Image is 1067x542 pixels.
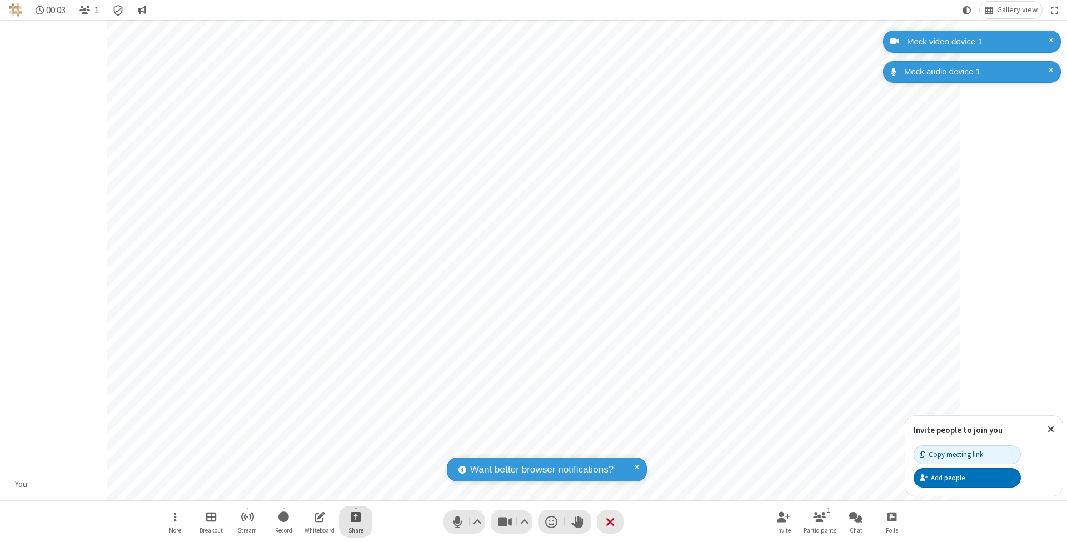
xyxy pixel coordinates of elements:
button: Open menu [158,506,192,538]
button: Start recording [267,506,300,538]
button: End or leave meeting [597,510,624,534]
button: Start streaming [231,506,264,538]
button: Change layout [980,2,1042,18]
span: Record [275,527,292,534]
button: Using system theme [958,2,976,18]
button: Open shared whiteboard [303,506,336,538]
button: Invite participants (⌘+Shift+I) [767,506,800,538]
button: Stop video (⌘+Shift+V) [491,510,532,534]
div: Mock audio device 1 [900,66,1053,78]
span: Breakout [200,527,223,534]
img: QA Selenium DO NOT DELETE OR CHANGE [9,3,22,17]
div: Copy meeting link [920,449,983,460]
span: Chat [850,527,862,534]
span: 00:03 [46,5,66,16]
span: Whiteboard [305,527,335,534]
button: Open participant list [803,506,836,538]
span: Share [348,527,363,534]
button: Close popover [1039,416,1063,443]
button: Send a reaction [538,510,565,534]
button: Add people [914,468,1021,487]
button: Fullscreen [1046,2,1063,18]
button: Video setting [517,510,532,534]
span: Participants [804,527,836,534]
button: Manage Breakout Rooms [195,506,228,538]
button: Open chat [839,506,872,538]
span: Want better browser notifications? [470,463,614,477]
button: Audio settings [470,510,485,534]
button: Open participant list [74,2,103,18]
span: More [169,527,181,534]
button: Mute (⌘+Shift+A) [443,510,485,534]
div: 1 [824,505,834,515]
button: Open poll [875,506,909,538]
span: Stream [238,527,257,534]
div: Meeting details Encryption enabled [108,2,129,18]
button: Conversation [133,2,151,18]
div: Mock video device 1 [903,36,1053,48]
button: Raise hand [565,510,591,534]
div: You [11,478,32,491]
button: Copy meeting link [914,445,1021,464]
div: Timer [31,2,71,18]
label: Invite people to join you [914,425,1003,435]
span: Invite [776,527,791,534]
button: Start sharing [339,506,372,538]
span: 1 [94,5,99,16]
span: Gallery view [997,6,1038,14]
span: Polls [886,527,898,534]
